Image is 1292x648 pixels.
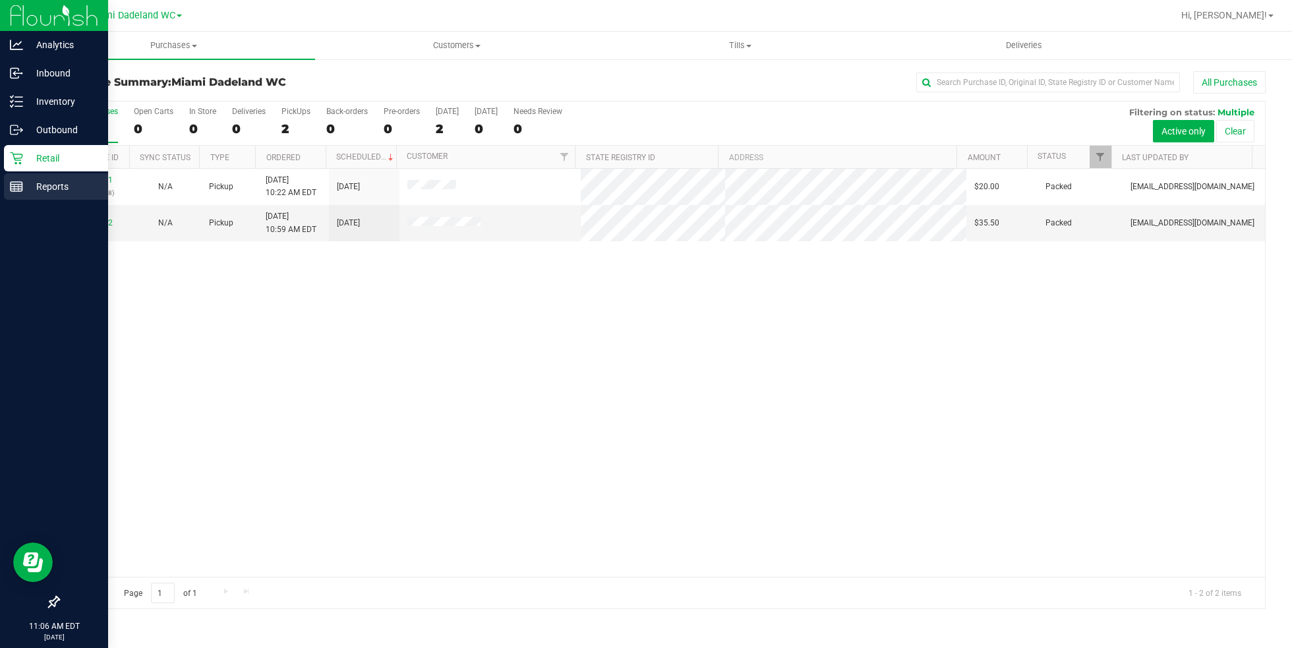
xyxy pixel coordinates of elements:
[140,153,191,162] a: Sync Status
[315,32,599,59] a: Customers
[1130,217,1254,229] span: [EMAIL_ADDRESS][DOMAIN_NAME]
[1090,146,1111,168] a: Filter
[32,40,315,51] span: Purchases
[171,76,286,88] span: Miami Dadeland WC
[23,122,102,138] p: Outbound
[407,152,448,161] a: Customer
[158,218,173,227] span: Not Applicable
[266,174,316,199] span: [DATE] 10:22 AM EDT
[1129,107,1215,117] span: Filtering on status:
[326,121,368,136] div: 0
[23,150,102,166] p: Retail
[1193,71,1266,94] button: All Purchases
[23,37,102,53] p: Analytics
[1218,107,1254,117] span: Multiple
[883,32,1166,59] a: Deliveries
[209,217,233,229] span: Pickup
[586,153,655,162] a: State Registry ID
[599,40,881,51] span: Tills
[158,181,173,193] button: N/A
[1045,181,1072,193] span: Packed
[23,179,102,194] p: Reports
[266,153,301,162] a: Ordered
[6,620,102,632] p: 11:06 AM EDT
[553,146,575,168] a: Filter
[151,583,175,603] input: 1
[113,583,208,603] span: Page of 1
[76,218,113,227] a: 11987482
[337,217,360,229] span: [DATE]
[158,182,173,191] span: Not Applicable
[189,121,216,136] div: 0
[232,121,266,136] div: 0
[599,32,882,59] a: Tills
[10,123,23,136] inline-svg: Outbound
[281,107,310,116] div: PickUps
[6,632,102,642] p: [DATE]
[1178,583,1252,603] span: 1 - 2 of 2 items
[974,217,999,229] span: $35.50
[316,40,598,51] span: Customers
[514,121,562,136] div: 0
[988,40,1060,51] span: Deliveries
[436,107,459,116] div: [DATE]
[475,107,498,116] div: [DATE]
[10,152,23,165] inline-svg: Retail
[10,180,23,193] inline-svg: Reports
[23,65,102,81] p: Inbound
[1045,217,1072,229] span: Packed
[158,217,173,229] button: N/A
[384,121,420,136] div: 0
[58,76,461,88] h3: Purchase Summary:
[326,107,368,116] div: Back-orders
[337,181,360,193] span: [DATE]
[1038,152,1066,161] a: Status
[189,107,216,116] div: In Store
[436,121,459,136] div: 2
[134,121,173,136] div: 0
[475,121,498,136] div: 0
[32,32,315,59] a: Purchases
[974,181,999,193] span: $20.00
[1181,10,1267,20] span: Hi, [PERSON_NAME]!
[209,181,233,193] span: Pickup
[1216,120,1254,142] button: Clear
[13,543,53,582] iframe: Resource center
[968,153,1001,162] a: Amount
[514,107,562,116] div: Needs Review
[134,107,173,116] div: Open Carts
[10,38,23,51] inline-svg: Analytics
[76,175,113,185] a: 11987151
[210,153,229,162] a: Type
[384,107,420,116] div: Pre-orders
[1122,153,1189,162] a: Last Updated By
[336,152,396,162] a: Scheduled
[718,146,956,169] th: Address
[88,10,175,21] span: Miami Dadeland WC
[281,121,310,136] div: 2
[1130,181,1254,193] span: [EMAIL_ADDRESS][DOMAIN_NAME]
[916,73,1180,92] input: Search Purchase ID, Original ID, State Registry ID or Customer Name...
[232,107,266,116] div: Deliveries
[1153,120,1214,142] button: Active only
[10,95,23,108] inline-svg: Inventory
[266,210,316,235] span: [DATE] 10:59 AM EDT
[23,94,102,109] p: Inventory
[10,67,23,80] inline-svg: Inbound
